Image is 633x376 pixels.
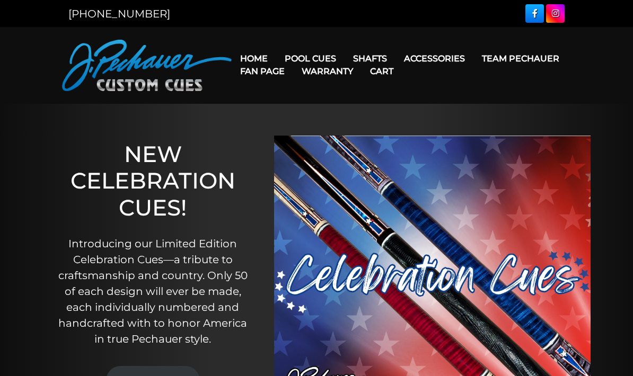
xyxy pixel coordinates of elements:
a: Fan Page [232,58,293,85]
a: Shafts [345,45,395,72]
h1: NEW CELEBRATION CUES! [53,141,253,221]
a: Warranty [293,58,362,85]
a: [PHONE_NUMBER] [68,7,170,20]
a: Cart [362,58,402,85]
p: Introducing our Limited Edition Celebration Cues—a tribute to craftsmanship and country. Only 50 ... [53,236,253,347]
a: Team Pechauer [473,45,568,72]
a: Home [232,45,276,72]
a: Pool Cues [276,45,345,72]
img: Pechauer Custom Cues [62,40,232,91]
a: Accessories [395,45,473,72]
